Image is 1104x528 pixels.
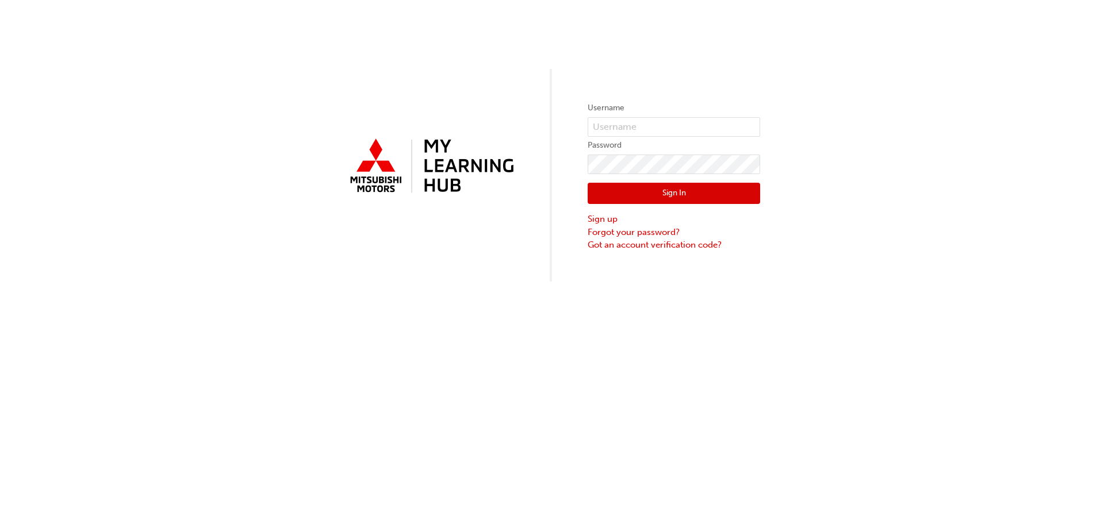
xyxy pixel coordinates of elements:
a: Forgot your password? [588,226,760,239]
img: mmal [344,134,516,199]
button: Sign In [588,183,760,205]
a: Got an account verification code? [588,238,760,252]
a: Sign up [588,213,760,226]
label: Username [588,101,760,115]
input: Username [588,117,760,137]
label: Password [588,138,760,152]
